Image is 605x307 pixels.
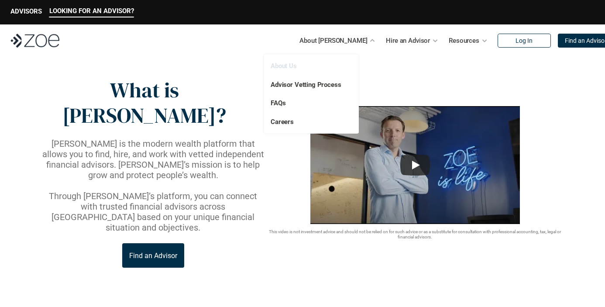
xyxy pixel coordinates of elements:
a: About Us [271,62,297,70]
a: Find an Advisor [122,243,184,268]
p: Log In [516,37,533,45]
p: What is [PERSON_NAME]? [41,78,248,128]
a: Advisor Vetting Process [271,81,341,89]
img: sddefault.webp [310,106,520,224]
p: [PERSON_NAME] is the modern wealth platform that allows you to find, hire, and work with vetted i... [41,138,266,180]
a: Careers [271,118,294,126]
p: About [PERSON_NAME] [299,34,367,47]
p: This video is not investment advice and should not be relied on for such advice or as a substitut... [266,229,564,240]
p: ADVISORS [10,7,42,15]
p: Find an Advisor [129,252,177,260]
p: Hire an Advisor [386,34,430,47]
p: Resources [449,34,479,47]
button: Play [400,155,430,176]
a: Log In [498,34,551,48]
a: FAQs [271,99,285,107]
p: LOOKING FOR AN ADVISOR? [49,7,134,15]
p: Through [PERSON_NAME]’s platform, you can connect with trusted financial advisors across [GEOGRAP... [41,191,266,233]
